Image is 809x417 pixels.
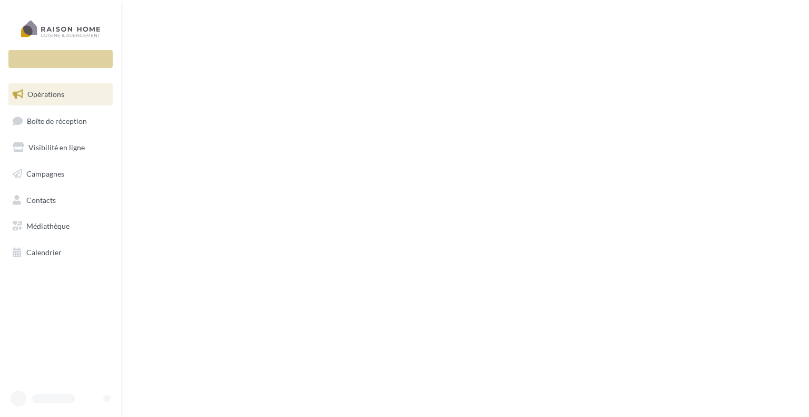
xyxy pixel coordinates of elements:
[27,90,64,99] span: Opérations
[26,248,62,257] span: Calendrier
[6,189,115,211] a: Contacts
[8,50,113,68] div: Nouvelle campagne
[26,169,64,178] span: Campagnes
[6,137,115,159] a: Visibilité en ligne
[26,221,70,230] span: Médiathèque
[6,163,115,185] a: Campagnes
[6,83,115,105] a: Opérations
[27,116,87,125] span: Boîte de réception
[26,195,56,204] span: Contacts
[28,143,85,152] span: Visibilité en ligne
[6,110,115,132] a: Boîte de réception
[6,241,115,264] a: Calendrier
[6,215,115,237] a: Médiathèque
